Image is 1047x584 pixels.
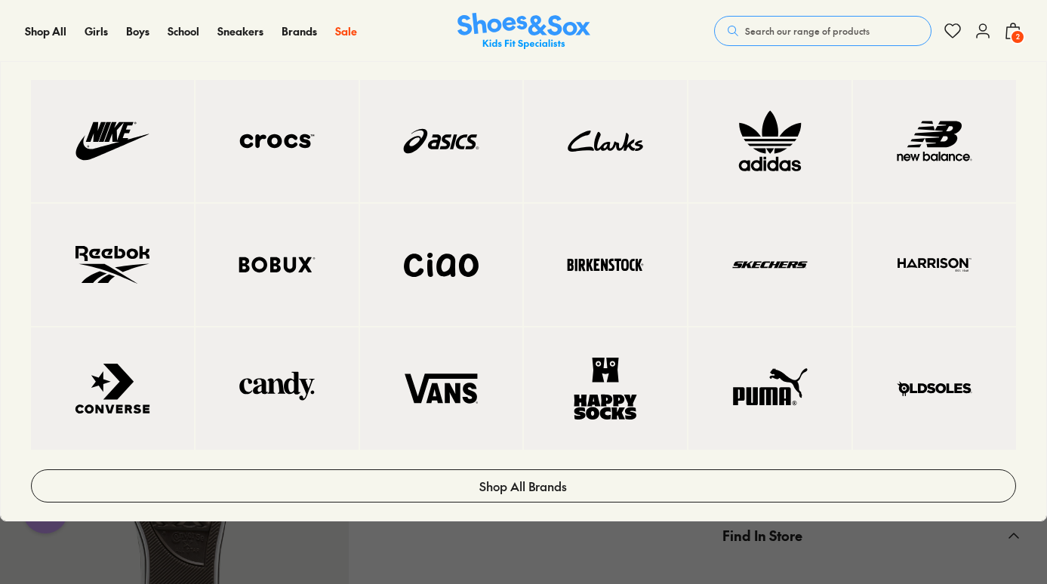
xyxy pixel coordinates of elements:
[1004,14,1022,48] button: 2
[722,513,802,558] span: Find In Store
[698,507,1047,564] button: Find In Store
[25,23,66,39] a: Shop All
[8,5,53,51] button: Gorgias live chat
[1010,29,1025,45] span: 2
[31,469,1016,503] a: Shop All Brands
[479,477,567,495] span: Shop All Brands
[714,16,932,46] button: Search our range of products
[126,23,149,39] a: Boys
[282,23,317,39] a: Brands
[217,23,263,39] a: Sneakers
[168,23,199,39] a: School
[335,23,357,39] a: Sale
[457,13,590,50] img: SNS_Logo_Responsive.svg
[457,13,590,50] a: Shoes & Sox
[745,24,870,38] span: Search our range of products
[85,23,108,39] a: Girls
